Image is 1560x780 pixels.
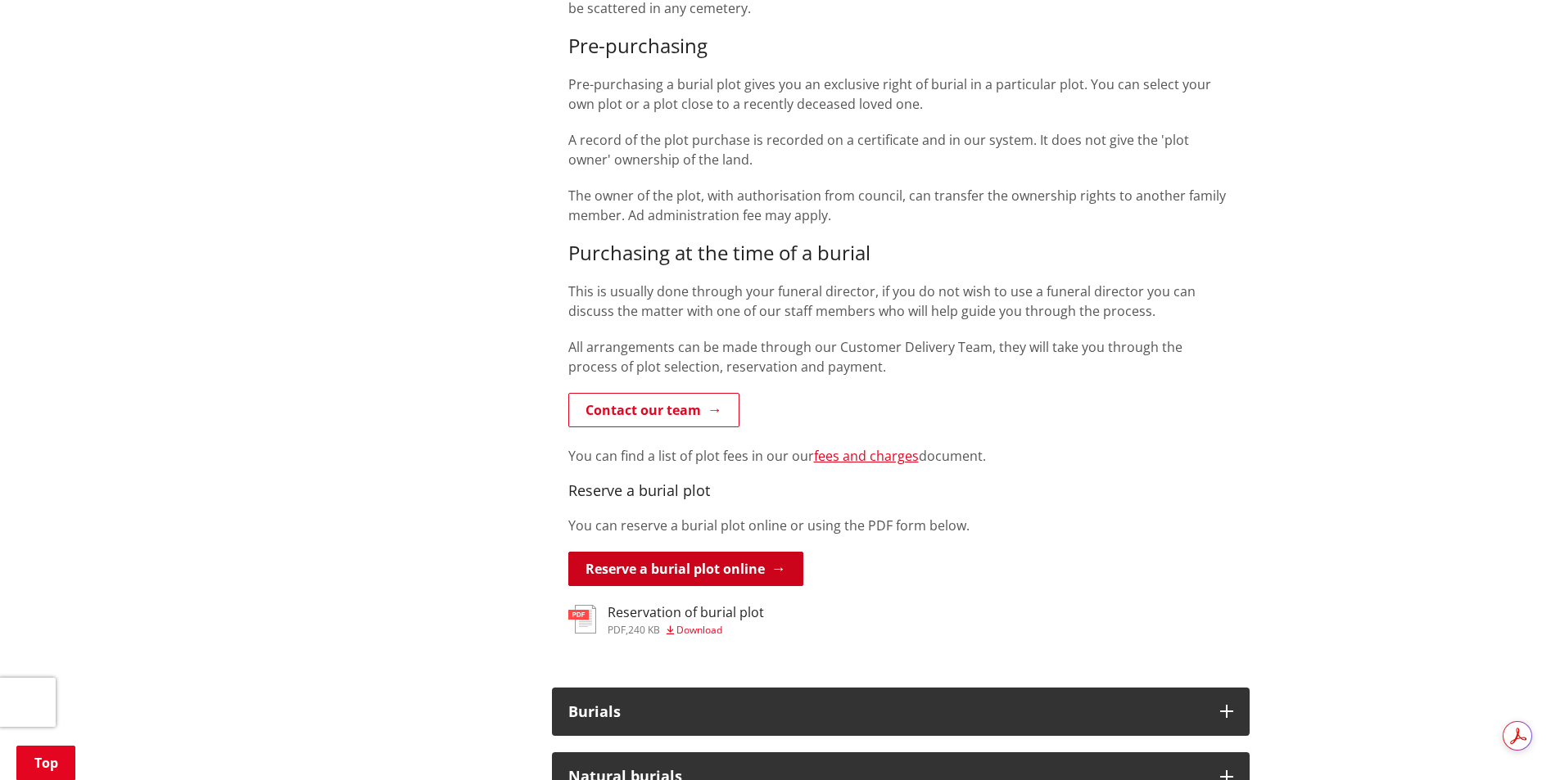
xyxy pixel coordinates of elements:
p: You can reserve a burial plot online or using the PDF form below. [568,516,1233,535]
h3: Reservation of burial plot [608,605,764,620]
h3: Purchasing at the time of a burial [568,241,1233,265]
div: , [608,625,764,635]
div: Burials [568,704,1204,720]
a: Top [16,746,75,780]
p: This is usually done through your funeral director, if you do not wish to use a funeral director ... [568,282,1233,321]
h4: Reserve a burial plot [568,482,1233,500]
p: A record of the plot purchase is recorded on a certificate and in our system. It does not give th... [568,130,1233,169]
p: You can find a list of plot fees in our our document. [568,446,1233,466]
span: Download [676,623,722,637]
p: All arrangements can be made through our Customer Delivery Team, they will take you through the p... [568,337,1233,376]
button: Burials [552,688,1250,737]
a: Reservation of burial plot pdf,240 KB Download [568,605,764,634]
a: fees and charges [814,447,919,465]
p: Pre-purchasing a burial plot gives you an exclusive right of burial in a particular plot. You can... [568,74,1233,114]
iframe: Messenger Launcher [1485,711,1544,770]
h3: Pre-purchasing [568,34,1233,58]
a: Contact our team [568,393,739,427]
span: 240 KB [628,623,660,637]
p: The owner of the plot, with authorisation from council, can transfer the ownership rights to anot... [568,186,1233,225]
a: Reserve a burial plot online [568,552,803,586]
img: document-pdf.svg [568,605,596,633]
span: pdf [608,623,626,637]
